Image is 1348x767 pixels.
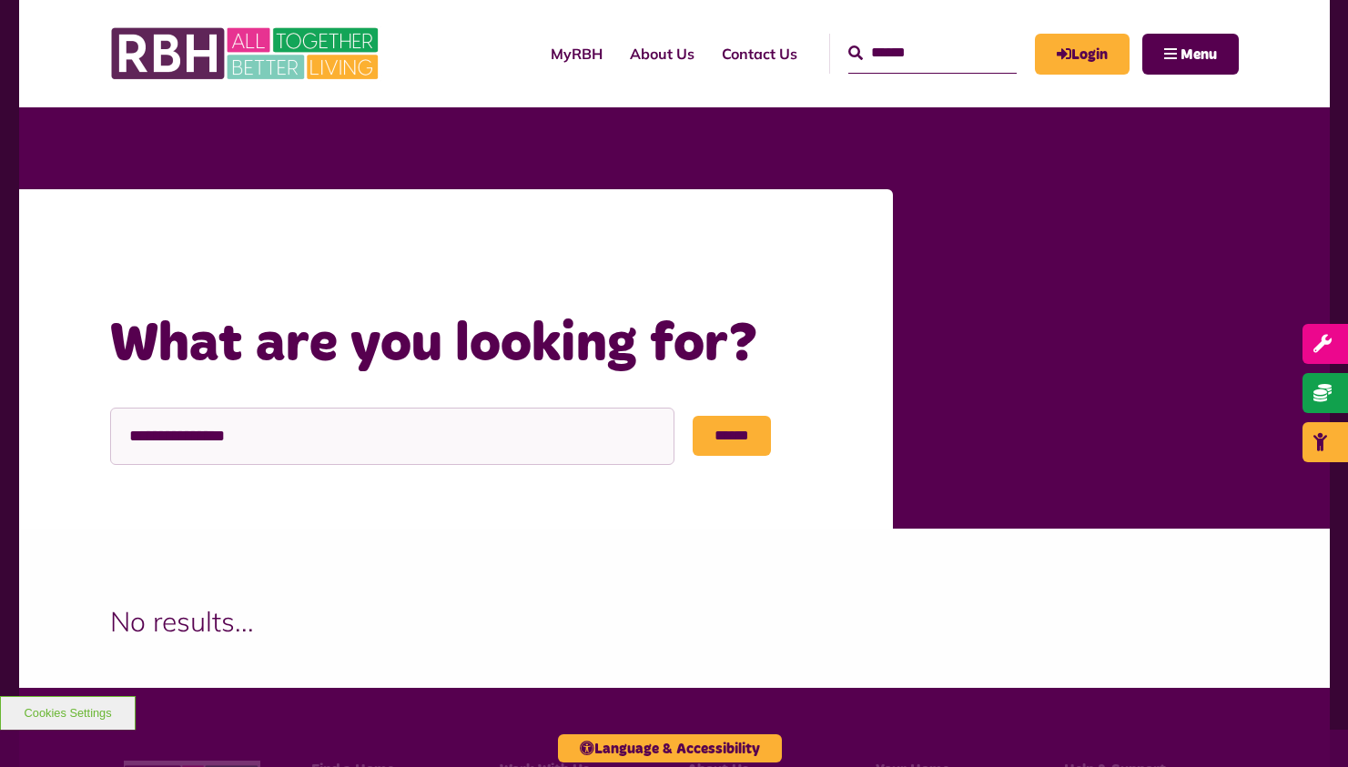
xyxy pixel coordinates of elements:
[1035,34,1130,75] a: MyRBH
[708,29,811,78] a: Contact Us
[1266,685,1348,767] iframe: Netcall Web Assistant for live chat
[537,29,616,78] a: MyRBH
[110,18,383,89] img: RBH
[616,29,708,78] a: About Us
[110,601,1239,642] p: No results...
[1181,47,1217,62] span: Menu
[1142,34,1239,75] button: Navigation
[284,240,490,261] a: What are you looking for?
[215,240,260,261] a: Home
[558,734,782,762] button: Language & Accessibility
[110,309,856,380] h1: What are you looking for?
